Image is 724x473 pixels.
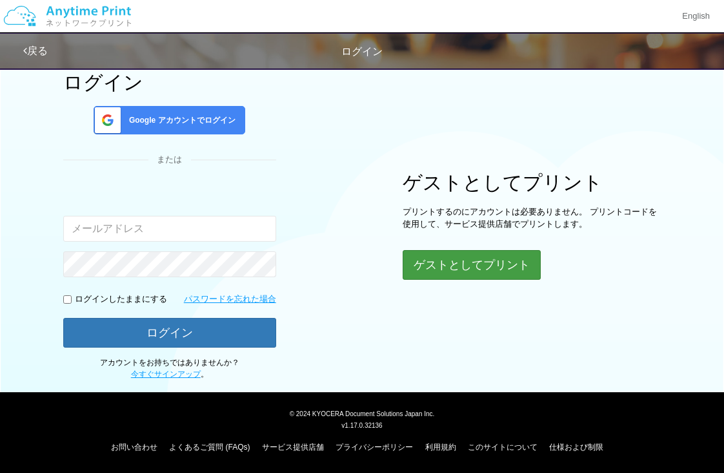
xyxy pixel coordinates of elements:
a: お問い合わせ [111,443,157,452]
h1: ゲストとしてプリント [403,172,661,193]
button: ゲストとしてプリント [403,250,541,280]
p: アカウントをお持ちではありませんか？ [63,357,276,379]
a: このサイトについて [468,443,538,452]
span: v1.17.0.32136 [341,421,382,429]
input: メールアドレス [63,216,276,242]
a: よくあるご質問 (FAQs) [169,443,250,452]
a: 戻る [23,45,48,56]
a: 利用規約 [425,443,456,452]
button: ログイン [63,318,276,348]
h1: ログイン [63,72,276,93]
span: ログイン [341,46,383,57]
a: 今すぐサインアップ [131,370,201,379]
p: プリントするのにアカウントは必要ありません。 プリントコードを使用して、サービス提供店舗でプリントします。 [403,206,661,230]
p: ログインしたままにする [75,293,167,306]
span: 。 [131,370,208,379]
div: または [63,154,276,166]
span: Google アカウントでログイン [124,115,236,126]
a: プライバシーポリシー [336,443,413,452]
a: 仕様および制限 [549,443,603,452]
a: パスワードを忘れた場合 [184,293,276,306]
a: サービス提供店舗 [262,443,324,452]
span: © 2024 KYOCERA Document Solutions Japan Inc. [290,409,435,417]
